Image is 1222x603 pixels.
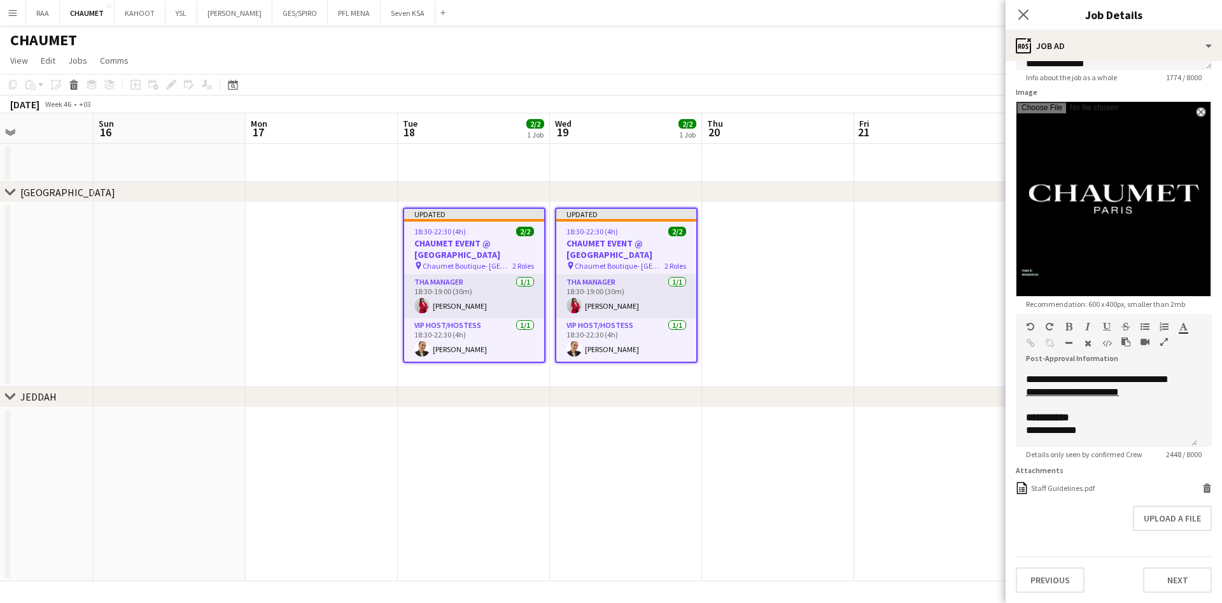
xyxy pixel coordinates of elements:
a: Comms [95,52,134,69]
app-job-card: Updated18:30-22:30 (4h)2/2CHAUMET EVENT @ [GEOGRAPHIC_DATA] Chaumet Boutique- [GEOGRAPHIC_DATA] [... [403,208,545,363]
button: KAHOOT [115,1,165,25]
span: 2/2 [516,227,534,236]
div: Updated [556,209,696,219]
span: 19 [553,125,572,139]
app-card-role: VIP Host/Hostess1/118:30-22:30 (4h)[PERSON_NAME] [556,318,696,362]
span: Tue [403,118,418,129]
h3: CHAUMET EVENT @ [GEOGRAPHIC_DATA] [404,238,544,260]
span: Sun [99,118,114,129]
span: 21 [857,125,869,139]
div: Staff Guidelines.pdf [1031,483,1095,493]
span: 18 [401,125,418,139]
button: Previous [1016,567,1085,593]
button: Fullscreen [1160,337,1169,347]
span: 1774 / 8000 [1156,73,1212,82]
button: PFL MENA [328,1,381,25]
app-job-card: Updated18:30-22:30 (4h)2/2CHAUMET EVENT @ [GEOGRAPHIC_DATA] Chaumet Boutique- [GEOGRAPHIC_DATA] [... [555,208,698,363]
a: View [5,52,33,69]
h1: CHAUMET [10,31,77,50]
div: [GEOGRAPHIC_DATA] [20,186,115,199]
button: Redo [1045,322,1054,332]
button: Italic [1083,322,1092,332]
span: 20 [705,125,723,139]
button: Underline [1102,322,1111,332]
button: [PERSON_NAME] [197,1,272,25]
div: 1 Job [527,130,544,139]
a: Edit [36,52,60,69]
button: Undo [1026,322,1035,332]
label: Attachments [1016,465,1064,475]
button: Next [1143,567,1212,593]
button: Ordered List [1160,322,1169,332]
button: Seven KSA [381,1,435,25]
app-card-role: VIP Host/Hostess1/118:30-22:30 (4h)[PERSON_NAME] [404,318,544,362]
button: Bold [1064,322,1073,332]
div: Job Ad [1006,31,1222,61]
span: Edit [41,55,55,66]
app-card-role: THA Manager1/118:30-19:00 (30m)[PERSON_NAME] [404,275,544,318]
span: Thu [707,118,723,129]
div: JEDDAH [20,390,57,403]
app-card-role: THA Manager1/118:30-19:00 (30m)[PERSON_NAME] [556,275,696,318]
button: Upload a file [1133,506,1212,531]
button: Insert video [1141,337,1149,347]
div: [DATE] [10,98,39,111]
span: 2/2 [668,227,686,236]
span: Jobs [68,55,87,66]
button: Strikethrough [1121,322,1130,332]
span: Fri [859,118,869,129]
span: 17 [249,125,267,139]
span: Week 46 [42,99,74,109]
h3: Job Details [1006,6,1222,23]
span: 2448 / 8000 [1156,450,1212,459]
span: Info about the job as a whole [1016,73,1127,82]
span: Comms [100,55,129,66]
span: 18:30-22:30 (4h) [414,227,466,236]
div: 1 Job [679,130,696,139]
span: 18:30-22:30 (4h) [566,227,618,236]
span: Recommendation: 600 x 400px, smaller than 2mb [1016,299,1195,309]
div: +03 [79,99,91,109]
span: Chaumet Boutique- [GEOGRAPHIC_DATA] [GEOGRAPHIC_DATA] [575,261,664,271]
button: CHAUMET [60,1,115,25]
a: Jobs [63,52,92,69]
span: 2 Roles [512,261,534,271]
button: Paste as plain text [1121,337,1130,347]
button: Unordered List [1141,322,1149,332]
span: 2/2 [678,119,696,129]
span: Chaumet Boutique- [GEOGRAPHIC_DATA] [GEOGRAPHIC_DATA] [423,261,512,271]
button: GES/SPIRO [272,1,328,25]
span: 2 Roles [664,261,686,271]
span: Mon [251,118,267,129]
div: Updated [404,209,544,219]
button: RAA [26,1,60,25]
button: Text Color [1179,322,1188,332]
span: View [10,55,28,66]
button: Horizontal Line [1064,338,1073,348]
button: Clear Formatting [1083,338,1092,348]
span: 16 [97,125,114,139]
button: YSL [165,1,197,25]
h3: CHAUMET EVENT @ [GEOGRAPHIC_DATA] [556,238,696,260]
span: Wed [555,118,572,129]
button: HTML Code [1102,338,1111,348]
span: 2/2 [526,119,544,129]
span: Details only seen by confirmed Crew [1016,450,1153,459]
